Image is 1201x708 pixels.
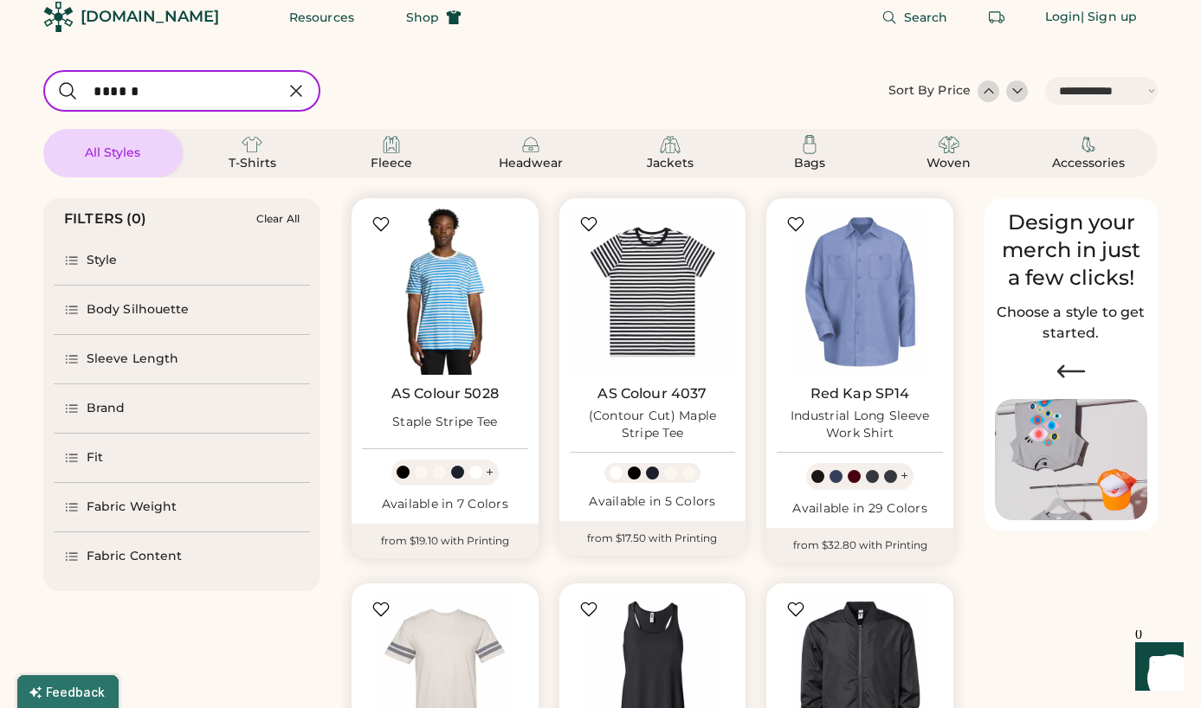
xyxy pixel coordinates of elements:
img: AS Colour 4037 (Contour Cut) Maple Stripe Tee [570,209,736,375]
div: Login [1045,9,1082,26]
div: Available in 5 Colors [570,493,736,511]
div: [DOMAIN_NAME] [81,6,219,28]
div: Industrial Long Sleeve Work Shirt [777,408,943,442]
div: Bags [771,155,849,172]
div: Staple Stripe Tee [392,414,497,431]
img: Accessories Icon [1078,134,1099,155]
a: Red Kap SP14 [810,385,910,402]
div: Sort By Price [888,82,971,100]
a: AS Colour 5028 [391,385,499,402]
img: Image of Lisa Congdon Eye Print on T-Shirt and Hat [995,399,1147,521]
div: Woven [910,155,988,172]
div: Fleece [352,155,430,172]
div: Sleeve Length [87,351,178,368]
img: Fleece Icon [381,134,402,155]
div: Available in 29 Colors [777,500,943,518]
div: Clear All [256,213,300,225]
img: Bags Icon [799,134,820,155]
div: FILTERS (0) [64,209,147,229]
span: Search [904,11,948,23]
img: Jackets Icon [660,134,681,155]
img: T-Shirts Icon [242,134,262,155]
div: Body Silhouette [87,301,190,319]
div: + [486,463,494,482]
div: All Styles [74,145,152,162]
div: Brand [87,400,126,417]
div: T-Shirts [213,155,291,172]
div: Design your merch in just a few clicks! [995,209,1147,292]
div: | Sign up [1081,9,1137,26]
img: Headwear Icon [520,134,541,155]
img: Rendered Logo - Screens [43,2,74,32]
div: from $32.80 with Printing [766,528,953,563]
div: Fabric Content [87,548,182,565]
img: AS Colour 5028 Staple Stripe Tee [362,209,528,375]
div: Style [87,252,118,269]
div: + [901,467,908,486]
h2: Choose a style to get started. [995,302,1147,344]
div: (Contour Cut) Maple Stripe Tee [570,408,736,442]
div: Headwear [492,155,570,172]
div: Fit [87,449,103,467]
div: Jackets [631,155,709,172]
div: from $17.50 with Printing [559,521,746,556]
div: Available in 7 Colors [362,496,528,513]
a: AS Colour 4037 [597,385,707,402]
img: Red Kap SP14 Industrial Long Sleeve Work Shirt [777,209,943,375]
div: from $19.10 with Printing [352,524,539,558]
img: Woven Icon [939,134,959,155]
div: Fabric Weight [87,499,177,516]
span: Shop [406,11,439,23]
iframe: Front Chat [1119,630,1193,705]
div: Accessories [1049,155,1127,172]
